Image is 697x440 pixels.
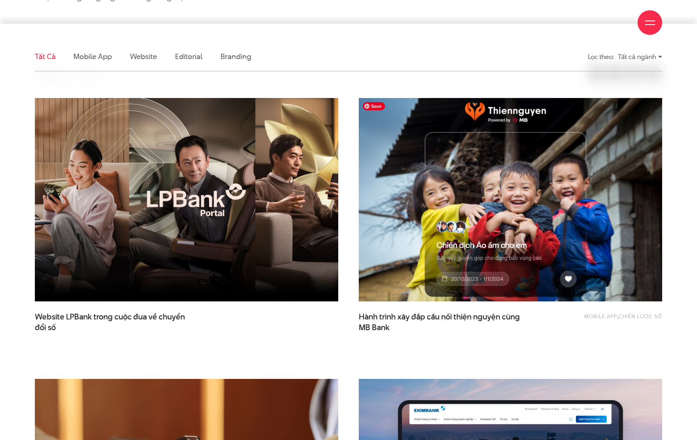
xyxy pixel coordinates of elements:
[359,312,523,332] a: Hành trình xây đắp cầu nối thiện nguyện cùngMB Bank
[359,322,389,333] span: MB Bank
[130,51,157,62] a: Website
[588,50,614,64] div: Lọc theo:
[35,322,56,333] span: đổi số
[35,98,338,301] img: LPBank portal
[175,51,203,62] a: Editorial
[363,102,385,110] span: Save
[35,51,55,62] a: Tất cả
[35,312,199,332] a: Website LPBank trong cuộc đua về chuyểnđổi số
[73,51,112,62] a: Mobile app
[541,312,662,328] div: ,
[344,88,677,311] img: thumb
[618,50,662,64] div: Tất cả ngành
[359,312,523,332] span: Hành trình xây đắp cầu nối thiện nguyện cùng
[584,312,617,320] a: Mobile app
[35,312,199,332] span: Website LPBank trong cuộc đua về chuyển
[221,51,251,62] a: Branding
[618,312,662,320] a: Chiến lược số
